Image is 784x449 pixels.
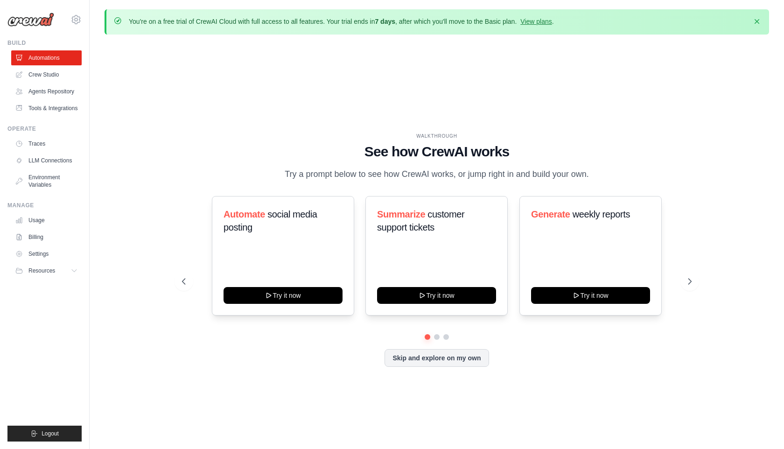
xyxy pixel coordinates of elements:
[11,84,82,99] a: Agents Repository
[11,230,82,245] a: Billing
[11,263,82,278] button: Resources
[11,67,82,82] a: Crew Studio
[42,430,59,437] span: Logout
[129,17,554,26] p: You're on a free trial of CrewAI Cloud with full access to all features. Your trial ends in , aft...
[7,125,82,133] div: Operate
[377,287,496,304] button: Try it now
[385,349,489,367] button: Skip and explore on my own
[572,209,630,219] span: weekly reports
[11,101,82,116] a: Tools & Integrations
[377,209,425,219] span: Summarize
[7,13,54,27] img: Logo
[7,202,82,209] div: Manage
[280,168,594,181] p: Try a prompt below to see how CrewAI works, or jump right in and build your own.
[11,50,82,65] a: Automations
[28,267,55,274] span: Resources
[11,136,82,151] a: Traces
[182,143,691,160] h1: See how CrewAI works
[11,153,82,168] a: LLM Connections
[224,209,317,232] span: social media posting
[520,18,552,25] a: View plans
[531,209,570,219] span: Generate
[11,213,82,228] a: Usage
[11,246,82,261] a: Settings
[11,170,82,192] a: Environment Variables
[375,18,395,25] strong: 7 days
[531,287,650,304] button: Try it now
[7,426,82,442] button: Logout
[224,209,265,219] span: Automate
[224,287,343,304] button: Try it now
[182,133,691,140] div: WALKTHROUGH
[7,39,82,47] div: Build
